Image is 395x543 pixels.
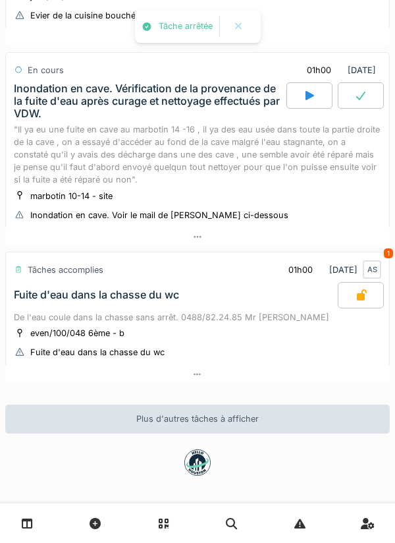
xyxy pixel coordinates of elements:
div: [DATE] [277,258,381,282]
div: even/100/048 6ème - b [30,327,124,339]
div: 1 [384,248,393,258]
div: AS [363,260,381,279]
div: 01h00 [288,264,313,276]
div: Inondation en cave. Vérification de la provenance de la fuite d'eau après curage et nettoyage eff... [14,82,284,121]
div: Tâches accomplies [28,264,103,276]
div: Evier de la cuisine bouché [30,9,136,22]
img: badge-BVDL4wpA.svg [184,449,211,476]
div: 01h00 [307,64,331,76]
div: En cours [28,64,64,76]
div: De l'eau coule dans la chasse sans arrêt. 0488/82.24.85 Mr [PERSON_NAME] [14,311,381,324]
div: marbotin 10-14 - site [30,190,113,202]
div: "Il ya eu une fuite en cave au marbotin 14 -16 , il ya des eau usée dans toute la partie droite d... [14,123,381,186]
div: Fuite d'eau dans la chasse du wc [14,289,179,301]
div: Plus d'autres tâches à afficher [5,405,390,433]
div: Fuite d'eau dans la chasse du wc [30,346,165,358]
div: [DATE] [296,58,381,82]
div: Inondation en cave. Voir le mail de [PERSON_NAME] ci-dessous [30,209,288,221]
div: Tâche arrêtée [159,21,213,32]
